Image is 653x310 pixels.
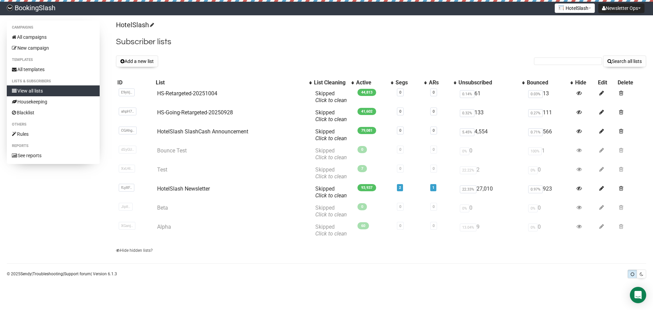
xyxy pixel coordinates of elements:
div: ID [117,79,153,86]
p: © 2025 | | | Version 6.1.3 [7,270,117,278]
td: 0 [457,145,525,164]
span: 0% [528,224,538,231]
a: Click to clean [315,97,347,103]
td: 566 [525,126,574,145]
span: 0.97% [528,185,543,193]
a: Bounce Test [157,147,187,154]
th: ID: No sort applied, sorting is disabled [116,78,154,87]
td: 4,554 [457,126,525,145]
a: 2 [399,185,401,190]
span: 5.45% [460,128,474,136]
a: See reports [7,150,100,161]
span: 0.14% [460,90,474,98]
span: Skipped [315,147,347,161]
a: Rules [7,129,100,140]
button: Newsletter Ops [598,3,644,13]
a: Blacklist [7,107,100,118]
a: Click to clean [315,230,347,237]
a: 0 [433,147,435,152]
td: 0 [525,164,574,183]
td: 1 [525,145,574,164]
span: 0% [460,147,469,155]
a: 0 [433,90,435,95]
div: Segs [396,79,421,86]
a: New campaign [7,43,100,53]
a: Click to clean [315,173,347,180]
span: XxU4l.. [119,165,135,173]
span: 7 [357,165,367,172]
td: 9 [457,221,525,240]
a: Sendy [20,272,32,276]
span: 44,813 [357,89,376,96]
th: Hide: No sort applied, sorting is disabled [574,78,597,87]
a: View all lists [7,85,100,96]
td: 27,010 [457,183,525,202]
a: 0 [433,205,435,209]
button: Add a new list [116,55,158,67]
th: Delete: No sort applied, sorting is disabled [616,78,646,87]
span: Skipped [315,224,347,237]
span: Skipped [315,205,347,218]
td: 0 [525,221,574,240]
div: Open Intercom Messenger [630,287,646,303]
span: ahpH7.. [119,108,136,115]
a: HS-Retargeted-20251004 [157,90,217,97]
span: 41,602 [357,108,376,115]
a: 0 [433,109,435,114]
td: 13 [525,87,574,107]
span: 0% [528,166,538,174]
a: Housekeeping [7,96,100,107]
span: 0 [357,203,367,210]
a: 0 [399,128,401,133]
span: XGanj.. [119,222,135,230]
a: HotelSlash SlashCash Announcement [157,128,248,135]
span: 0% [460,205,469,212]
a: 0 [399,205,401,209]
a: All campaigns [7,32,100,43]
td: 0 [457,202,525,221]
td: 61 [457,87,525,107]
a: Test [157,166,167,173]
a: 0 [399,224,401,228]
span: 0 [357,146,367,153]
th: Unsubscribed: No sort applied, activate to apply an ascending sort [457,78,525,87]
span: 0% [528,205,538,212]
span: 0.03% [528,90,543,98]
a: Troubleshooting [33,272,63,276]
a: HotelSlash [116,21,153,29]
li: Campaigns [7,23,100,32]
span: 22.22% [460,166,476,174]
a: 0 [399,109,401,114]
th: List Cleaning: No sort applied, activate to apply an ascending sort [313,78,355,87]
span: 100% [528,147,542,155]
span: 60 [357,222,369,229]
span: Skipped [315,90,347,103]
span: 93,937 [357,184,376,191]
span: dSyGU.. [119,146,136,153]
a: HS-Going-Retargeted-20250928 [157,109,233,116]
div: Delete [618,79,645,86]
a: 0 [399,166,401,171]
span: JipIl.. [119,203,133,211]
span: 0.71% [528,128,543,136]
a: Support forum [64,272,91,276]
div: Edit [598,79,615,86]
a: 0 [399,147,401,152]
th: Edit: No sort applied, sorting is disabled [597,78,616,87]
a: Hide hidden lists? [116,248,153,253]
a: All templates [7,64,100,75]
span: E9yVj.. [119,88,135,96]
a: Click to clean [315,154,347,161]
span: 0.32% [460,109,474,117]
a: Click to clean [315,211,347,218]
span: Skipped [315,166,347,180]
span: fLyXF.. [119,184,134,192]
span: Skipped [315,128,347,142]
a: 1 [432,185,434,190]
li: Others [7,120,100,129]
li: Reports [7,142,100,150]
td: 111 [525,107,574,126]
div: List Cleaning [314,79,348,86]
span: CGAhg.. [119,127,137,134]
a: Click to clean [315,116,347,123]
